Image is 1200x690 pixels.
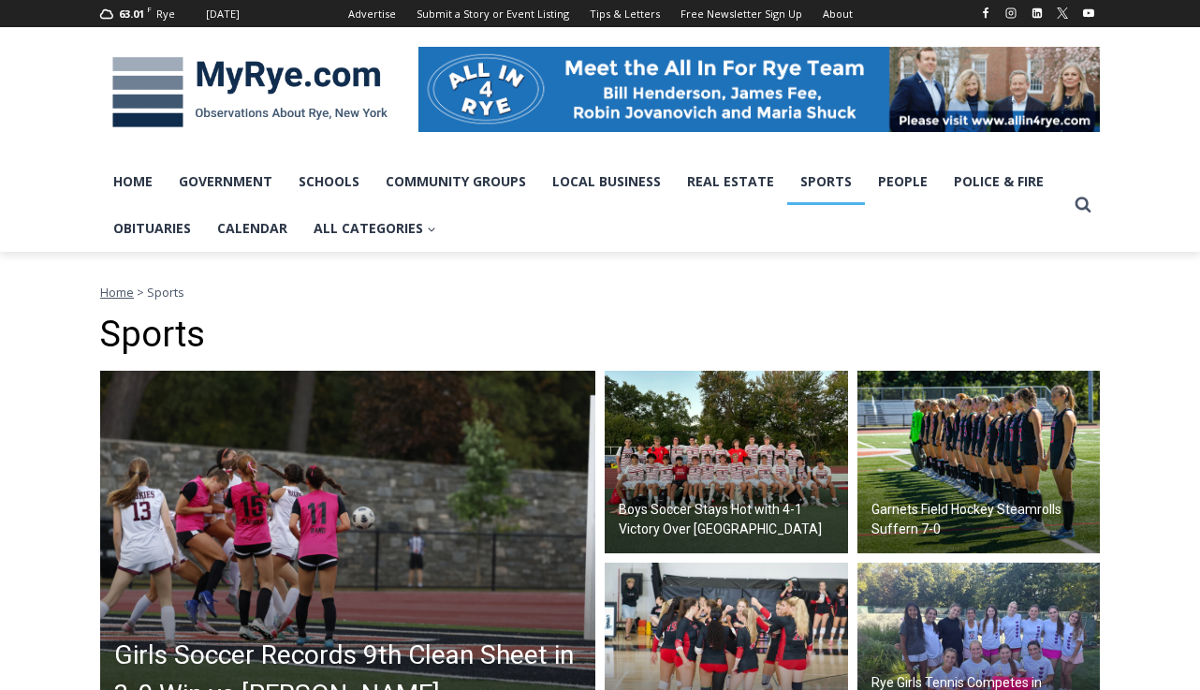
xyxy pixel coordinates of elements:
a: Community Groups [373,158,539,205]
img: MyRye.com [100,44,400,141]
a: X [1051,2,1074,24]
a: Garnets Field Hockey Steamrolls Suffern 7-0 [857,371,1101,554]
h2: Garnets Field Hockey Steamrolls Suffern 7-0 [871,500,1096,539]
nav: Primary Navigation [100,158,1066,253]
a: All Categories [300,205,449,252]
button: View Search Form [1066,188,1100,222]
span: F [147,4,152,14]
span: All Categories [314,218,436,239]
a: Home [100,284,134,301]
a: Boys Soccer Stays Hot with 4-1 Victory Over [GEOGRAPHIC_DATA] [605,371,848,554]
a: Government [166,158,285,205]
a: Facebook [974,2,997,24]
a: Real Estate [674,158,787,205]
a: Sports [787,158,865,205]
a: Calendar [204,205,300,252]
img: (PHOTO: The Rye Boys Soccer team from their win on October 6, 2025. Credit: Daniela Arredondo.) [605,371,848,554]
span: > [137,284,144,301]
nav: Breadcrumbs [100,283,1100,301]
a: Schools [285,158,373,205]
img: All in for Rye [418,47,1100,131]
a: Home [100,158,166,205]
a: Obituaries [100,205,204,252]
a: Linkedin [1026,2,1048,24]
h1: Sports [100,314,1100,357]
span: Sports [147,284,184,301]
div: Rye [156,6,175,22]
span: 63.01 [119,7,144,21]
a: People [865,158,941,205]
h2: Boys Soccer Stays Hot with 4-1 Victory Over [GEOGRAPHIC_DATA] [619,500,843,539]
a: Instagram [1000,2,1022,24]
a: Local Business [539,158,674,205]
a: Police & Fire [941,158,1057,205]
a: YouTube [1077,2,1100,24]
div: [DATE] [206,6,240,22]
img: (PHOTO: The Rye Field Hockey team lined up before a game on September 20, 2025. Credit: Maureen T... [857,371,1101,554]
